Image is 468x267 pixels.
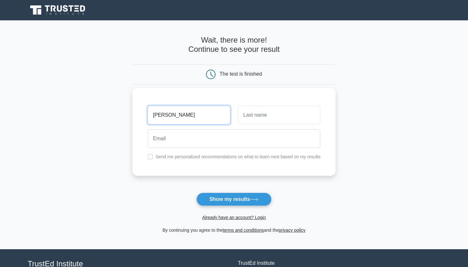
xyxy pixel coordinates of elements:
a: Already have an account? Login [202,215,266,220]
div: By continuing you agree to the and the [129,226,340,234]
a: privacy policy [279,228,306,233]
h4: Wait, there is more! Continue to see your result [132,36,336,54]
input: First name [148,106,230,124]
div: The test is finished [220,71,262,77]
button: Show my results [196,193,272,206]
label: Send me personalized recommendations on what to learn next based on my results [156,154,321,159]
input: Email [148,129,321,148]
input: Last name [238,106,320,124]
a: terms and conditions [223,228,264,233]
